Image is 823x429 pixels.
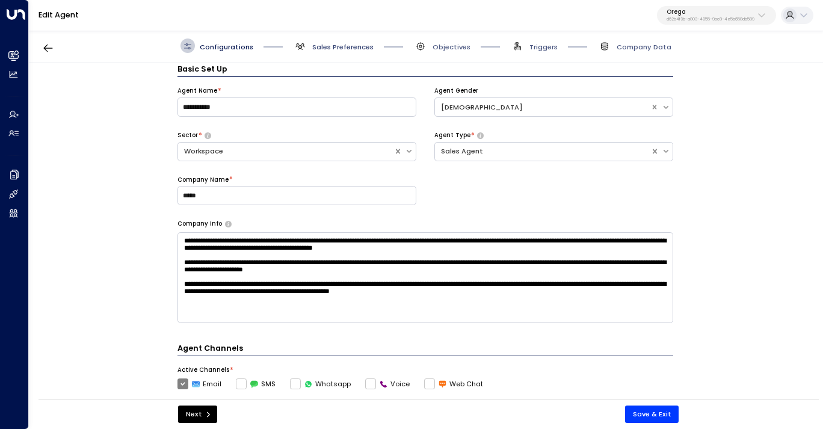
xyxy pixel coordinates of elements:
label: SMS [236,378,276,389]
label: Company Name [177,176,229,184]
div: [DEMOGRAPHIC_DATA] [441,102,644,113]
label: Company Info [177,220,222,228]
label: Email [177,378,221,389]
a: Edit Agent [39,10,79,20]
label: Agent Gender [434,87,478,95]
label: Agent Type [434,131,470,140]
span: Triggers [529,42,558,52]
button: Next [178,406,217,423]
button: Save & Exit [625,406,679,423]
div: Workspace [184,146,387,156]
label: Web Chat [424,378,483,389]
label: Whatsapp [290,378,351,389]
button: Oregad62b4f3b-a803-4355-9bc8-4e5b658db589 [657,6,776,25]
button: Provide a brief overview of your company, including your industry, products or services, and any ... [225,221,232,227]
button: Select whether your copilot will handle inquiries directly from leads or from brokers representin... [205,132,211,138]
button: Select whether your copilot will handle inquiries directly from leads or from brokers representin... [477,132,484,138]
span: Company Data [617,42,671,52]
span: Configurations [200,42,253,52]
label: Voice [365,378,410,389]
div: Sales Agent [441,146,644,156]
p: d62b4f3b-a803-4355-9bc8-4e5b658db589 [667,17,754,22]
span: Objectives [433,42,470,52]
h4: Agent Channels [177,342,673,356]
span: Sales Preferences [312,42,374,52]
label: Active Channels [177,366,229,374]
h3: Basic Set Up [177,63,673,77]
label: Sector [177,131,198,140]
p: Orega [667,8,754,16]
label: Agent Name [177,87,217,95]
